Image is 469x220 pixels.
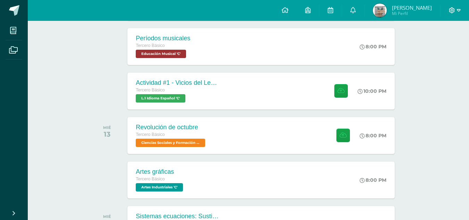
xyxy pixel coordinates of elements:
span: L.1 Idioma Español 'C' [136,94,185,103]
div: Artes gráficas [136,168,185,176]
div: MIÉ [103,214,111,219]
div: 8:00 PM [360,43,386,50]
span: Mi Perfil [392,10,432,16]
span: Tercero Básico [136,132,165,137]
div: 13 [103,130,111,138]
div: Períodos musicales [136,35,190,42]
div: MIÉ [103,125,111,130]
div: 10:00 PM [358,88,386,94]
div: Sistemas ecuaciones: Sustitución e igualación [136,213,219,220]
span: Ciencias Sociales y Formación Ciudadana 'C' [136,139,205,147]
span: Tercero Básico [136,43,165,48]
div: 8:00 PM [360,132,386,139]
span: Tercero Básico [136,177,165,181]
span: Tercero Básico [136,88,165,92]
div: Revolución de octubre [136,124,207,131]
div: Actividad #1 - Vicios del LenguaJe [136,79,219,87]
span: Artes Industriales 'C' [136,183,183,192]
img: 16a5d7a19737781e495d5c01a85c3bf4.png [373,3,387,17]
span: [PERSON_NAME] [392,4,432,11]
span: Educación Musical 'C' [136,50,186,58]
div: 8:00 PM [360,177,386,183]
